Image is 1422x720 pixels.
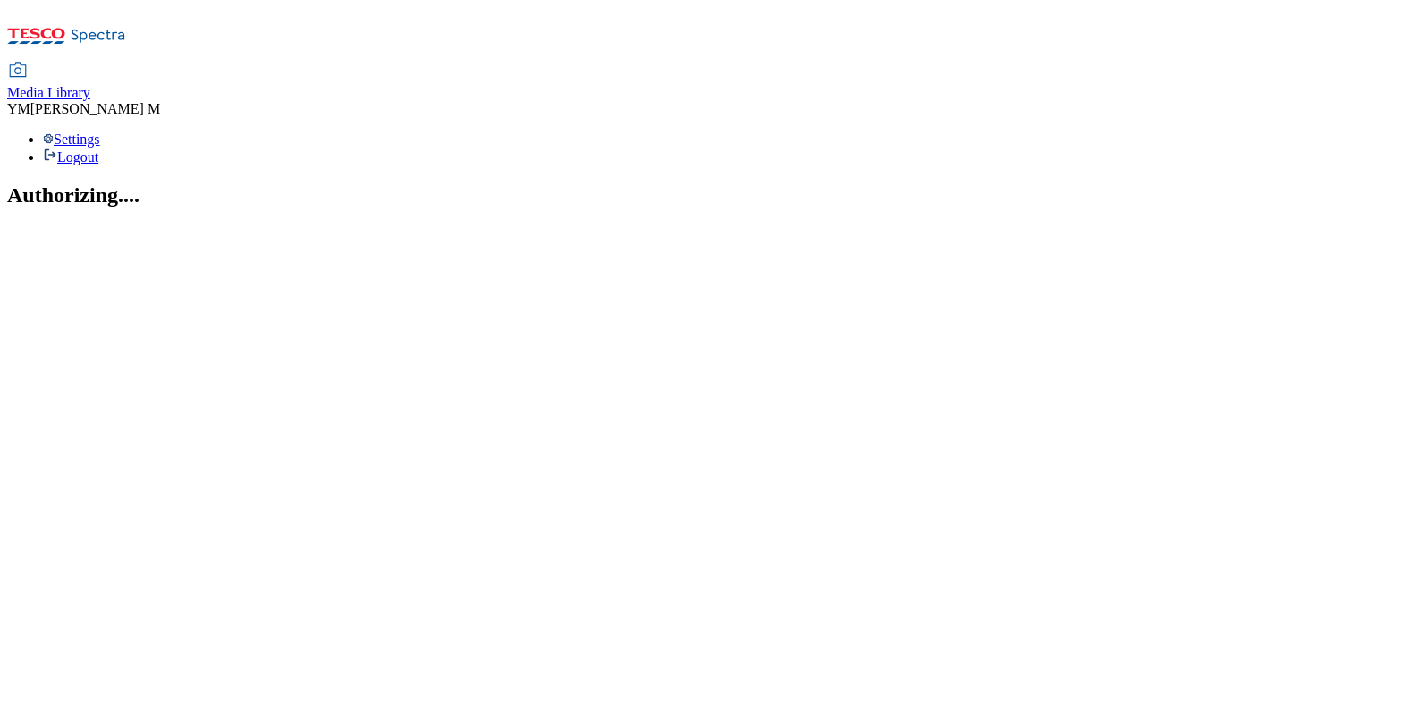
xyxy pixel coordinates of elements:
span: Media Library [7,85,90,100]
span: YM [7,101,30,116]
h2: Authorizing.... [7,183,1415,208]
a: Logout [43,149,98,165]
span: [PERSON_NAME] M [30,101,160,116]
a: Settings [43,131,100,147]
a: Media Library [7,64,90,101]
